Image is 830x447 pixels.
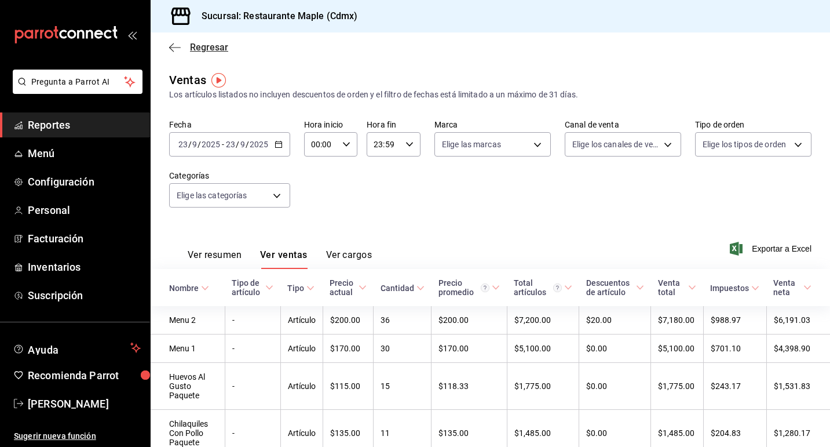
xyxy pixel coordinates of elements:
[28,368,141,383] span: Recomienda Parrot
[323,335,373,363] td: $170.00
[169,121,290,129] label: Fecha
[326,249,372,269] button: Ver cargos
[579,363,651,410] td: $0.00
[8,84,142,96] a: Pregunta a Parrot AI
[710,284,759,293] span: Impuestos
[188,249,372,269] div: navigation tabs
[169,89,811,101] div: Los artículos listados no incluyen descuentos de orden y el filtro de fechas está limitado a un m...
[374,335,432,363] td: 30
[579,335,651,363] td: $0.00
[28,341,126,355] span: Ayuda
[192,140,198,149] input: --
[323,306,373,335] td: $200.00
[198,140,201,149] span: /
[236,140,239,149] span: /
[381,284,425,293] span: Cantidad
[280,306,323,335] td: Artículo
[507,335,579,363] td: $5,100.00
[514,278,572,297] span: Total artículos
[507,363,579,410] td: $1,775.00
[330,278,356,297] div: Precio actual
[225,335,280,363] td: -
[240,140,246,149] input: --
[432,363,507,410] td: $118.33
[438,278,489,297] div: Precio promedio
[695,121,811,129] label: Tipo de orden
[192,9,357,23] h3: Sucursal: Restaurante Maple (Cdmx)
[766,363,830,410] td: $1,531.83
[211,73,226,88] img: Tooltip marker
[28,259,141,275] span: Inventarios
[151,363,225,410] td: Huevos Al Gusto Paquete
[651,363,703,410] td: $1,775.00
[260,249,308,269] button: Ver ventas
[280,335,323,363] td: Artículo
[773,278,811,297] span: Venta neta
[151,335,225,363] td: Menu 1
[31,76,125,88] span: Pregunta a Parrot AI
[434,121,551,129] label: Marca
[565,121,681,129] label: Canal de venta
[438,278,500,297] span: Precio promedio
[249,140,269,149] input: ----
[374,363,432,410] td: 15
[330,278,366,297] span: Precio actual
[481,284,489,292] svg: Precio promedio = Total artículos / cantidad
[442,139,501,150] span: Elige las marcas
[225,140,236,149] input: --
[773,278,801,297] div: Venta neta
[367,121,421,129] label: Hora fin
[304,121,358,129] label: Hora inicio
[28,231,141,246] span: Facturación
[381,284,414,293] div: Cantidad
[586,278,644,297] span: Descuentos de artículo
[658,278,696,297] span: Venta total
[710,284,749,293] div: Impuestos
[127,30,137,39] button: open_drawer_menu
[280,363,323,410] td: Artículo
[188,249,242,269] button: Ver resumen
[14,430,141,442] span: Sugerir nueva función
[190,42,228,53] span: Regresar
[572,139,660,150] span: Elige los canales de venta
[169,172,290,180] label: Categorías
[169,284,209,293] span: Nombre
[703,335,766,363] td: $701.10
[514,278,562,297] div: Total artículos
[28,396,141,412] span: [PERSON_NAME]
[28,146,141,161] span: Menú
[323,363,373,410] td: $115.00
[169,71,206,89] div: Ventas
[658,278,686,297] div: Venta total
[225,363,280,410] td: -
[246,140,249,149] span: /
[507,306,579,335] td: $7,200.00
[232,278,263,297] div: Tipo de artículo
[586,278,634,297] div: Descuentos de artículo
[222,140,224,149] span: -
[287,284,304,293] div: Tipo
[151,306,225,335] td: Menu 2
[651,335,703,363] td: $5,100.00
[432,306,507,335] td: $200.00
[703,363,766,410] td: $243.17
[28,202,141,218] span: Personal
[374,306,432,335] td: 36
[28,117,141,133] span: Reportes
[703,139,786,150] span: Elige los tipos de orden
[579,306,651,335] td: $20.00
[169,42,228,53] button: Regresar
[432,335,507,363] td: $170.00
[287,284,315,293] span: Tipo
[177,190,247,201] span: Elige las categorías
[732,242,811,256] button: Exportar a Excel
[169,284,199,293] div: Nombre
[651,306,703,335] td: $7,180.00
[703,306,766,335] td: $988.97
[766,306,830,335] td: $6,191.03
[201,140,221,149] input: ----
[28,174,141,190] span: Configuración
[13,70,142,94] button: Pregunta a Parrot AI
